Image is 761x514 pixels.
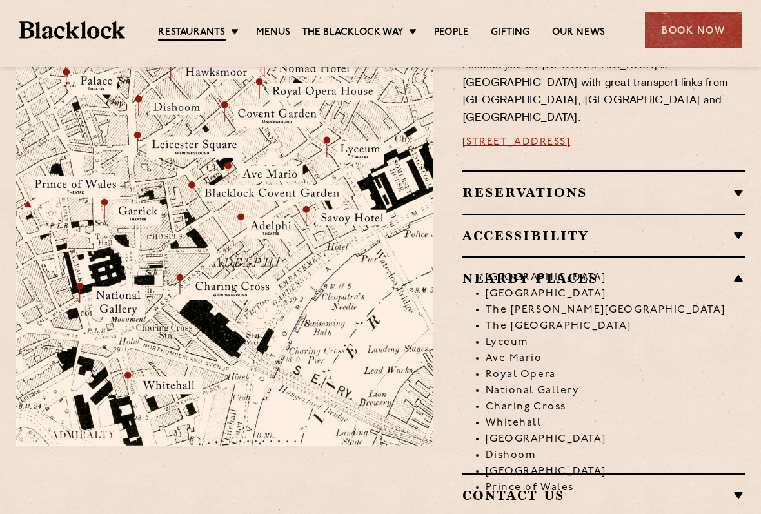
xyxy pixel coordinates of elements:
li: The [GEOGRAPHIC_DATA] [486,318,745,334]
a: Menus [256,26,291,39]
img: BL_Textured_Logo-footer-cropped.svg [19,21,125,39]
li: Charing Cross [486,399,745,415]
a: Our News [552,26,606,39]
a: [STREET_ADDRESS] [462,137,571,147]
a: Gifting [491,26,529,39]
li: National Gallery [486,383,745,399]
li: Dishoom [486,447,745,464]
h2: Nearby Places [462,271,745,286]
li: [GEOGRAPHIC_DATA] [486,464,745,480]
img: Covent-Garden-nearby-places-map-1.jpg [16,6,433,445]
h2: Reservations [462,185,745,200]
li: The [PERSON_NAME][GEOGRAPHIC_DATA] [486,302,745,318]
li: [GEOGRAPHIC_DATA] [486,270,745,286]
li: [GEOGRAPHIC_DATA] [486,286,745,302]
h2: Accessibility [462,228,745,243]
li: [GEOGRAPHIC_DATA] [486,431,745,447]
a: People [434,26,469,39]
a: Restaurants [158,26,225,41]
li: Whitehall [486,415,745,431]
div: Book Now [645,12,742,48]
li: Ave Mario [486,351,745,367]
li: Royal Opera [486,367,745,383]
h2: Contact Us [462,488,745,503]
li: Lyceum [486,334,745,351]
a: The Blacklock Way [302,26,404,39]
